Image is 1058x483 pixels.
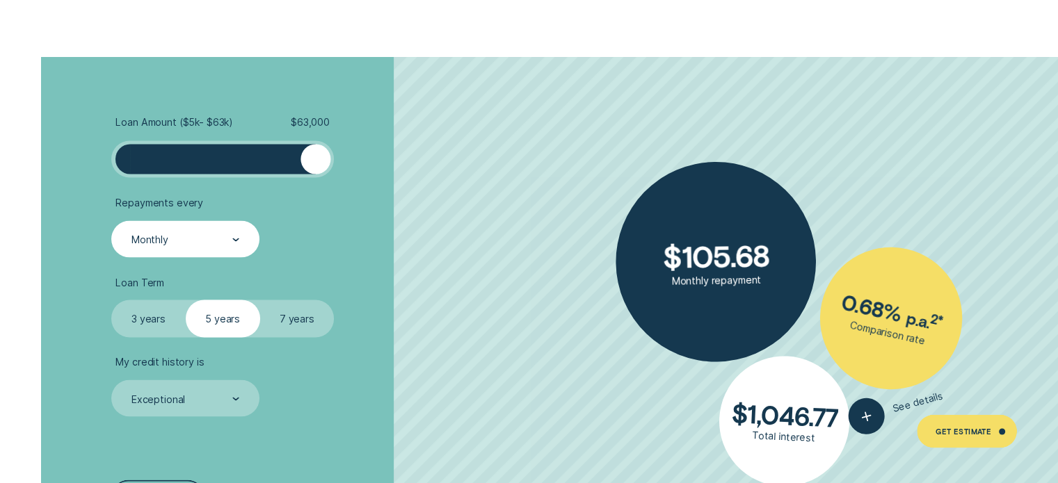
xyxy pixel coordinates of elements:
span: Loan Term [115,276,164,288]
span: $ 63,000 [291,116,330,129]
label: 7 years [260,300,335,336]
div: Exceptional [131,393,185,405]
span: See details [892,389,945,415]
button: See details [844,377,947,439]
span: Loan Amount ( $5k - $63k ) [115,116,233,129]
a: Get Estimate [917,414,1017,448]
div: Monthly [131,233,168,245]
label: 3 years [111,300,186,336]
span: Repayments every [115,196,203,208]
label: 5 years [186,300,260,336]
span: My credit history is [115,355,204,368]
